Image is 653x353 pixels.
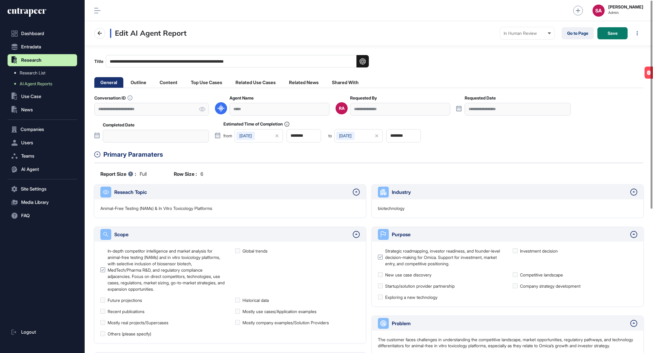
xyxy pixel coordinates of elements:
[108,297,142,303] div: Future projections
[8,54,77,66] button: Research
[392,188,627,196] div: Industry
[8,163,77,175] button: AI Agent
[21,140,33,145] span: Users
[106,55,369,67] input: Title
[223,134,232,138] span: from
[114,188,350,196] div: Reseach Topic
[593,5,605,17] button: SA
[114,231,350,238] div: Scope
[326,77,365,88] li: Shared With
[8,41,77,53] button: Entradata
[103,150,643,159] div: Primary Paramaters
[8,28,77,40] a: Dashboard
[236,132,255,140] div: [DATE]
[174,170,197,178] b: Row Size :
[608,31,618,35] span: Save
[8,150,77,162] button: Teams
[11,78,77,89] a: AI Agent Reports
[223,122,289,127] label: Estimated Time of Completion
[94,95,132,100] label: Conversation ID
[350,96,377,100] label: Requested By
[108,248,225,292] div: In-depth competitor intelligence and market analysis for animal-free testing (NAMs) and in vitro ...
[100,170,136,178] b: Report Size :
[8,183,77,195] button: Site Settings
[21,107,33,112] span: News
[125,77,152,88] li: Outline
[21,31,44,36] span: Dashboard
[21,213,30,218] span: FAQ
[378,205,404,211] p: biotechnology
[378,337,637,348] p: The customer faces challenges in understanding the competitive landscape, market opportunities, r...
[21,330,36,335] span: Logout
[108,319,168,326] div: Mostly real projects/Supercases
[520,248,558,254] div: Investment decision
[385,283,455,289] div: Startup/solution provider partnership
[21,187,47,191] span: Site Settings
[185,77,228,88] li: Top Use Cases
[21,58,41,63] span: Research
[283,77,325,88] li: Related News
[608,11,643,15] span: Admin
[597,27,628,39] button: Save
[21,94,41,99] span: Use Case
[103,123,135,127] label: Completed Date
[608,5,643,9] strong: [PERSON_NAME]
[385,248,502,267] div: Strategic roadmapping, investor readiness, and founder-level decision-making for Omica. Support f...
[8,104,77,116] button: News
[108,308,145,315] div: Recent publications
[562,27,594,39] a: Go to Page
[520,272,563,278] div: Competitive landscape
[520,283,580,289] div: Company strategy development
[21,167,39,172] span: AI Agent
[465,96,496,100] label: Requested Date
[94,55,369,67] label: Title
[20,81,52,86] span: AI Agent Reports
[8,196,77,208] button: Media Library
[242,308,317,315] div: Mostly use cases/Application examples
[21,44,41,49] span: Entradata
[8,123,77,136] button: Companies
[8,137,77,149] button: Users
[339,106,345,111] div: RA
[8,90,77,103] button: Use Case
[392,320,627,327] div: Problem
[504,31,551,36] div: In Human Review
[229,77,282,88] li: Related Use Cases
[8,326,77,338] a: Logout
[385,272,431,278] div: New use case discovery
[174,170,203,178] div: 6
[100,170,147,178] div: full
[154,77,184,88] li: Content
[242,319,329,326] div: Mostly company examples/Solution Providers
[108,331,151,337] div: Others (please specify)
[385,294,437,300] div: Exploring a new technology
[110,29,187,38] h3: Edit AI Agent Report
[21,154,34,159] span: Teams
[21,127,44,132] span: Companies
[242,248,268,254] div: Global trends
[336,132,355,140] div: [DATE]
[242,297,269,303] div: Historical data
[328,134,332,138] span: to
[11,67,77,78] a: Research List
[392,231,627,238] div: Purpose
[21,200,49,205] span: Media Library
[8,210,77,222] button: FAQ
[94,77,123,88] li: General
[100,205,212,211] p: Animal-Free Testing (NAMs) & In Vitro Toxicology Platforms
[20,70,45,75] span: Research List
[229,96,254,100] label: Agent Name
